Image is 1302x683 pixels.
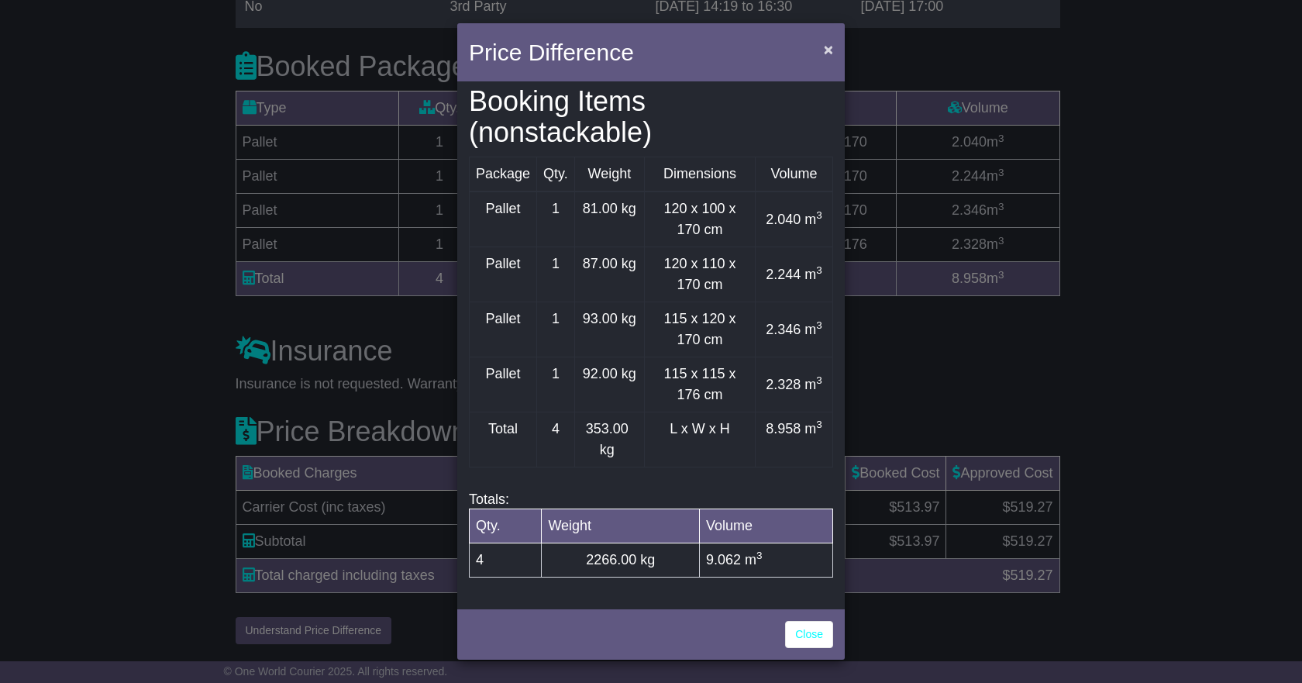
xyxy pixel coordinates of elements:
[816,33,841,65] button: Close
[756,412,833,467] td: 8.958 m
[816,319,822,331] sup: 3
[476,364,530,385] div: Pallet
[470,509,542,543] td: Qty.
[756,191,833,247] td: 2.040 m
[756,247,833,302] td: 2.244 m
[644,357,755,412] td: 115 x 115 x 176 cm
[537,247,575,302] td: 1
[469,35,634,70] h4: Price Difference
[816,374,822,386] sup: 3
[824,40,833,58] span: ×
[537,302,575,357] td: 1
[470,412,537,467] td: Total
[644,157,755,192] td: Dimensions
[756,157,833,192] td: Volume
[469,492,509,507] span: Totals:
[816,419,822,430] sup: 3
[476,198,530,219] div: Pallet
[816,264,822,276] sup: 3
[476,309,530,329] div: Pallet
[574,247,644,302] td: 87.00 kg
[574,302,644,357] td: 93.00 kg
[470,157,537,192] td: Package
[574,157,644,192] td: Weight
[644,247,755,302] td: 120 x 110 x 170 cm
[542,509,700,543] td: Weight
[700,509,833,543] td: Volume
[785,621,833,648] a: Close
[537,412,575,467] td: 4
[537,357,575,412] td: 1
[756,357,833,412] td: 2.328 m
[470,543,542,577] td: 4
[574,357,644,412] td: 92.00 kg
[469,86,833,147] h3: Booking Items (nonstackable)
[644,302,755,357] td: 115 x 120 x 170 cm
[644,412,755,467] td: L x W x H
[816,209,822,221] sup: 3
[574,412,644,467] td: 353.00 kg
[756,302,833,357] td: 2.346 m
[586,552,655,567] span: 2266.00 kg
[537,157,575,192] td: Qty.
[574,191,644,247] td: 81.00 kg
[706,552,763,567] span: 9.062 m
[537,191,575,247] td: 1
[644,191,755,247] td: 120 x 100 x 170 cm
[756,550,763,561] sup: 3
[476,254,530,274] div: Pallet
